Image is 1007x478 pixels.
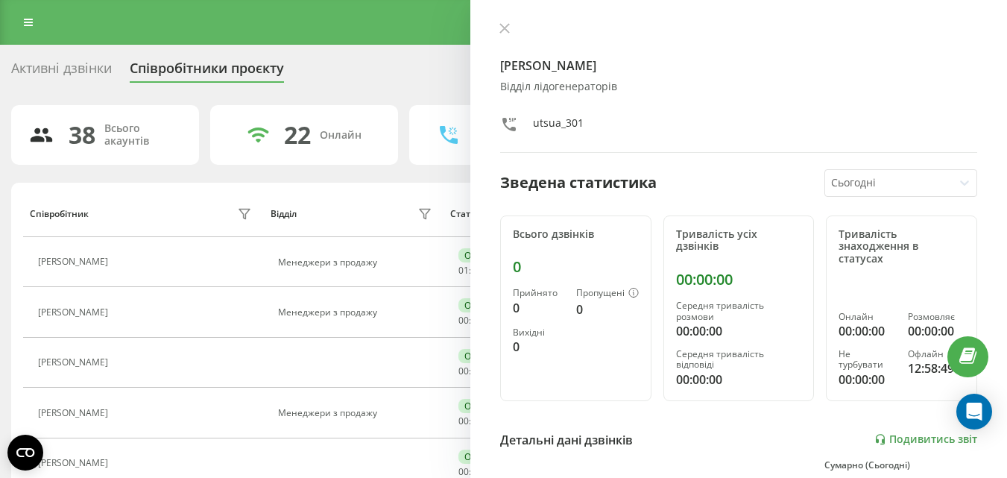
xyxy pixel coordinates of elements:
div: Зведена статистика [500,172,657,194]
div: utsua_301 [533,116,584,137]
div: Open Intercom Messenger [956,394,992,430]
div: Не турбувати [839,349,895,371]
div: Активні дзвінки [11,60,112,84]
div: Вихідні [513,327,564,338]
div: Всього дзвінків [513,228,639,241]
div: Пропущені [576,288,639,300]
div: : : [458,467,494,477]
div: [PERSON_NAME] [38,408,112,418]
div: : : [458,416,494,427]
div: Онлайн [839,312,895,322]
div: Менеджери з продажу [278,257,435,268]
div: 00:00:00 [839,322,895,340]
a: Подивитись звіт [874,433,977,446]
div: Відділ [271,209,297,219]
div: Тривалість усіх дзвінків [676,228,802,254]
div: Статус [450,209,479,219]
div: [PERSON_NAME] [38,458,112,468]
div: [PERSON_NAME] [38,307,112,318]
div: : : [458,315,494,326]
div: 0 [513,258,639,276]
div: Співробітники проєкту [130,60,284,84]
div: 00:00:00 [908,322,965,340]
div: 00:00:00 [676,271,802,289]
span: 00 [458,314,469,327]
h4: [PERSON_NAME] [500,57,977,75]
div: 22 [284,121,311,149]
span: 00 [458,415,469,427]
div: 00:00:00 [676,371,802,389]
span: 01 [458,264,469,277]
div: Онлайн [320,129,362,142]
div: Онлайн [458,399,505,413]
span: 00 [458,465,469,478]
div: Прийнято [513,288,564,298]
div: Співробітник [30,209,89,219]
button: Open CMP widget [7,435,43,471]
div: Менеджери з продажу [278,408,435,418]
div: Онлайн [458,248,505,262]
div: Менеджери з продажу [278,307,435,318]
div: 38 [69,121,95,149]
div: Детальні дані дзвінків [500,431,633,449]
div: Онлайн [458,349,505,363]
div: Відділ лідогенераторів [500,81,977,93]
div: : : [458,366,494,377]
div: 00:00:00 [839,371,895,389]
div: Сумарно (Сьогодні) [824,460,977,471]
div: [PERSON_NAME] [38,257,112,267]
span: 00 [458,365,469,377]
div: 12:58:49 [908,359,965,377]
div: Тривалість знаходження в статусах [839,228,965,265]
div: Розмовляє [908,312,965,322]
div: Онлайн [458,298,505,312]
div: [PERSON_NAME] [38,357,112,368]
div: Всього акаунтів [104,122,181,148]
div: 0 [513,299,564,317]
div: Онлайн [458,450,505,464]
div: 0 [513,338,564,356]
div: Офлайн [908,349,965,359]
div: Середня тривалість відповіді [676,349,802,371]
div: 00:00:00 [676,322,802,340]
div: Середня тривалість розмови [676,301,802,322]
div: : : [458,265,494,276]
div: 0 [576,301,639,318]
